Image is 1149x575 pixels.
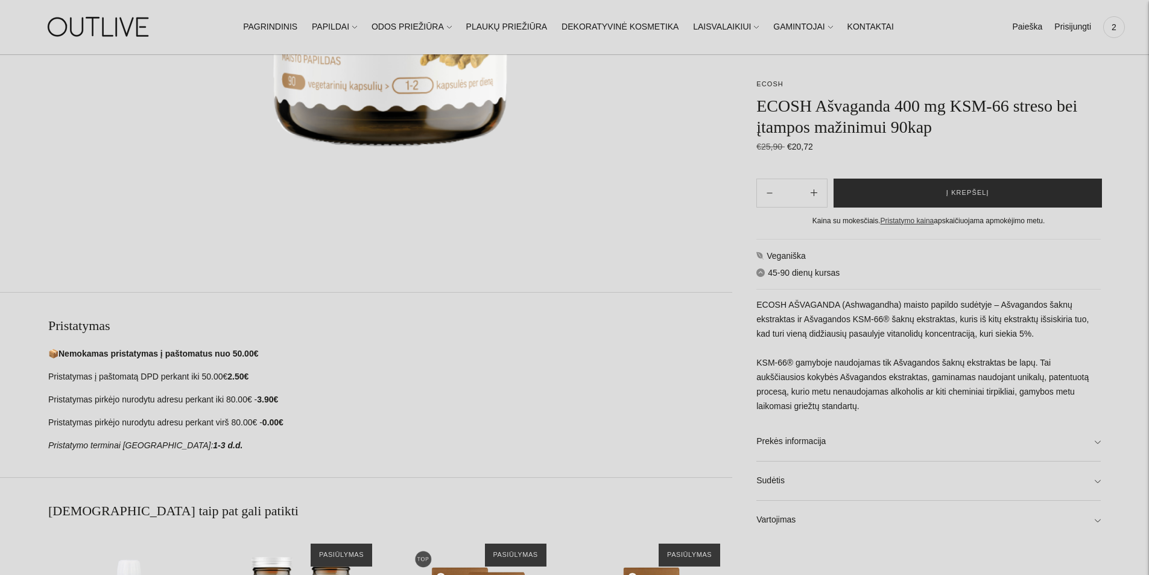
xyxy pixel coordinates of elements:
[262,418,283,427] strong: 0.00€
[756,422,1101,461] a: Prekės informacija
[562,14,679,40] a: DEKORATYVINĖ KOSMETIKA
[787,142,813,151] span: €20,72
[48,416,732,430] p: Pristatymas pirkėjo nurodytu adresu perkant virš 80.00€ -
[834,179,1102,208] button: Į krepšelį
[48,502,732,520] h2: [DEMOGRAPHIC_DATA] taip pat gali patikti
[773,14,832,40] a: GAMINTOJAI
[1106,19,1122,36] span: 2
[693,14,759,40] a: LAISVALAIKIUI
[756,215,1101,227] div: Kaina su mokesčiais. apskaičiuojama apmokėjimo metu.
[756,462,1101,500] a: Sudėtis
[756,298,1101,414] p: ECOSH AŠVAGANDA (Ashwagandha) maisto papildo sudėtyje – Ašvagandos šaknų ekstraktas ir Ašvagandos...
[782,184,800,202] input: Product quantity
[801,179,827,208] button: Subtract product quantity
[756,95,1101,138] h1: ECOSH Ašvaganda 400 mg KSM-66 streso bei įtampos mažinimui 90kap
[847,14,894,40] a: KONTAKTAI
[48,393,732,407] p: Pristatymas pirkėjo nurodytu adresu perkant iki 80.00€ -
[881,217,934,225] a: Pristatymo kaina
[48,440,213,450] em: Pristatymo terminai [GEOGRAPHIC_DATA]:
[48,347,732,361] p: 📦
[48,370,732,384] p: Pristatymas į paštomatą DPD perkant iki 50.00€
[257,395,278,404] strong: 3.90€
[756,142,785,151] s: €25,90
[756,80,783,87] a: ECOSH
[1054,14,1091,40] a: Prisijungti
[756,501,1101,539] a: Vartojimas
[312,14,357,40] a: PAPILDAI
[59,349,258,358] strong: Nemokamas pristatymas į paštomatus nuo 50.00€
[227,372,248,381] strong: 2.50€
[757,179,782,208] button: Add product quantity
[946,187,989,199] span: Į krepšelį
[1103,14,1125,40] a: 2
[756,239,1101,539] div: Veganiška 45-90 dienų kursas
[243,14,297,40] a: PAGRINDINIS
[466,14,548,40] a: PLAUKŲ PRIEŽIŪRA
[372,14,452,40] a: ODOS PRIEŽIŪRA
[1012,14,1042,40] a: Paieška
[213,440,242,450] strong: 1-3 d.d.
[24,6,175,48] img: OUTLIVE
[48,317,732,335] h2: Pristatymas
